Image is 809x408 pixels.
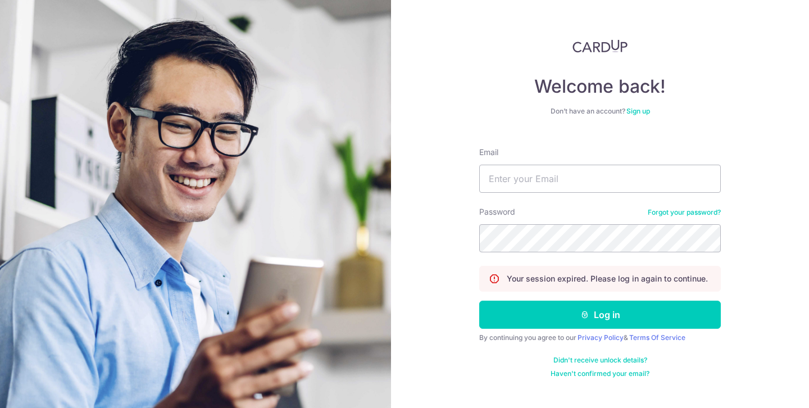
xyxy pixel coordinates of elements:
[479,301,721,329] button: Log in
[553,356,647,365] a: Didn't receive unlock details?
[572,39,628,53] img: CardUp Logo
[648,208,721,217] a: Forgot your password?
[551,369,649,378] a: Haven't confirmed your email?
[479,165,721,193] input: Enter your Email
[479,147,498,158] label: Email
[578,333,624,342] a: Privacy Policy
[479,107,721,116] div: Don’t have an account?
[507,273,708,284] p: Your session expired. Please log in again to continue.
[479,333,721,342] div: By continuing you agree to our &
[479,206,515,217] label: Password
[629,333,685,342] a: Terms Of Service
[479,75,721,98] h4: Welcome back!
[626,107,650,115] a: Sign up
